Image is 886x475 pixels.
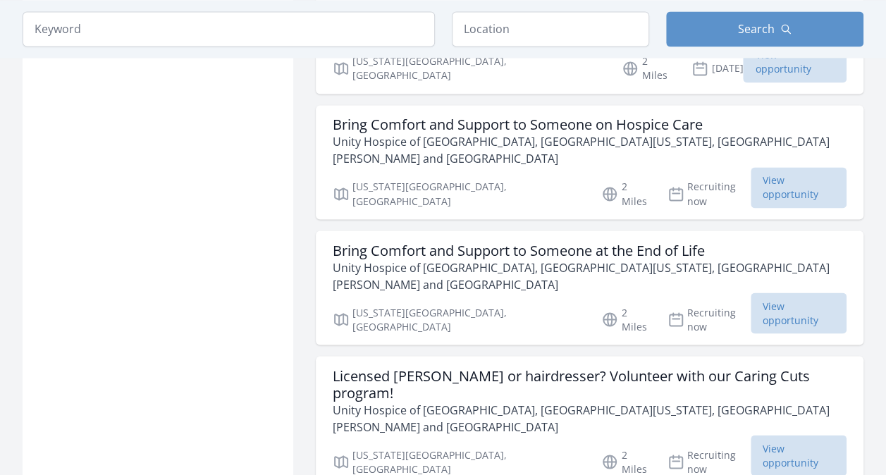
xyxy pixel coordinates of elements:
input: Keyword [23,11,435,47]
p: Unity Hospice of [GEOGRAPHIC_DATA], [GEOGRAPHIC_DATA][US_STATE], [GEOGRAPHIC_DATA][PERSON_NAME] a... [333,133,847,167]
input: Location [452,11,649,47]
p: [US_STATE][GEOGRAPHIC_DATA], [GEOGRAPHIC_DATA] [333,305,584,333]
a: Bring Comfort and Support to Someone at the End of Life Unity Hospice of [GEOGRAPHIC_DATA], [GEOG... [316,230,863,345]
h3: Bring Comfort and Support to Someone on Hospice Care [333,116,847,133]
p: [US_STATE][GEOGRAPHIC_DATA], [GEOGRAPHIC_DATA] [333,180,584,208]
p: Unity Hospice of [GEOGRAPHIC_DATA], [GEOGRAPHIC_DATA][US_STATE], [GEOGRAPHIC_DATA][PERSON_NAME] a... [333,259,847,292]
h3: Licensed [PERSON_NAME] or hairdresser? Volunteer with our Caring Cuts program! [333,367,847,401]
span: View opportunity [751,167,847,208]
button: Search [666,11,863,47]
p: Unity Hospice of [GEOGRAPHIC_DATA], [GEOGRAPHIC_DATA][US_STATE], [GEOGRAPHIC_DATA][PERSON_NAME] a... [333,401,847,435]
p: [US_STATE][GEOGRAPHIC_DATA], [GEOGRAPHIC_DATA] [333,54,605,82]
span: View opportunity [743,42,847,82]
span: Search [738,20,775,37]
a: Bring Comfort and Support to Someone on Hospice Care Unity Hospice of [GEOGRAPHIC_DATA], [GEOGRAP... [316,105,863,219]
p: Recruiting now [667,180,751,208]
span: View opportunity [751,292,847,333]
p: [DATE] [691,54,743,82]
h3: Bring Comfort and Support to Someone at the End of Life [333,242,847,259]
p: Recruiting now [667,305,751,333]
p: 2 Miles [601,180,650,208]
p: 2 Miles [622,54,675,82]
p: 2 Miles [601,305,650,333]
